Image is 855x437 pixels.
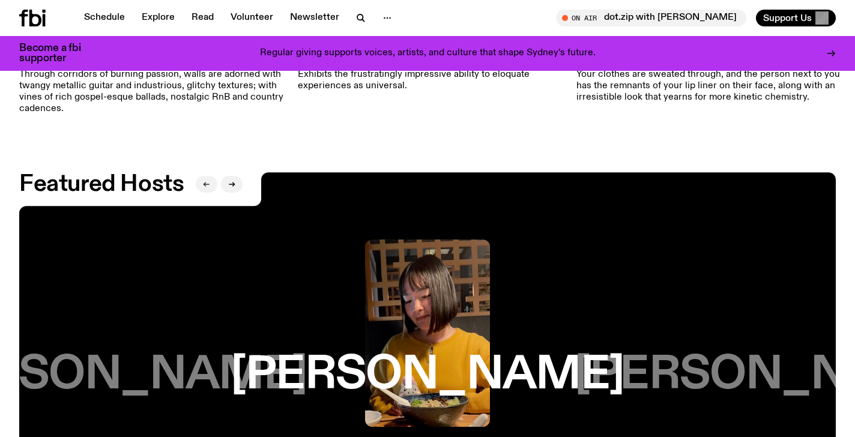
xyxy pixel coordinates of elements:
p: Regular giving supports voices, artists, and culture that shape Sydney’s future. [260,48,596,59]
p: Through corridors of burning passion, walls are adorned with twangy metallic guitar and industrio... [19,69,285,115]
h3: [PERSON_NAME] [231,352,624,398]
p: Your clothes are sweated through, and the person next to you has the remnants of your lip liner o... [576,69,842,104]
span: Support Us [763,13,812,23]
a: Explore [134,10,182,26]
p: Exhibits the frustratingly impressive ability to eloquate experiences as universal. [298,69,563,92]
h2: Featured Hosts [19,173,184,195]
a: Baby –[GEOGRAPHIC_DATA][DATE]Through corridors of burning passion, walls are adorned with twangy ... [19,46,285,115]
a: Read [184,10,221,26]
a: Newsletter [283,10,346,26]
button: On Airdot.zip with [PERSON_NAME] [556,10,746,26]
h3: Become a fbi supporter [19,43,96,64]
a: Schedule [77,10,132,26]
a: Volunteer [223,10,280,26]
a: BLACK STAR –Amaarae[DATE]Your clothes are sweated through, and the person next to you has the rem... [576,46,842,103]
button: Support Us [756,10,836,26]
